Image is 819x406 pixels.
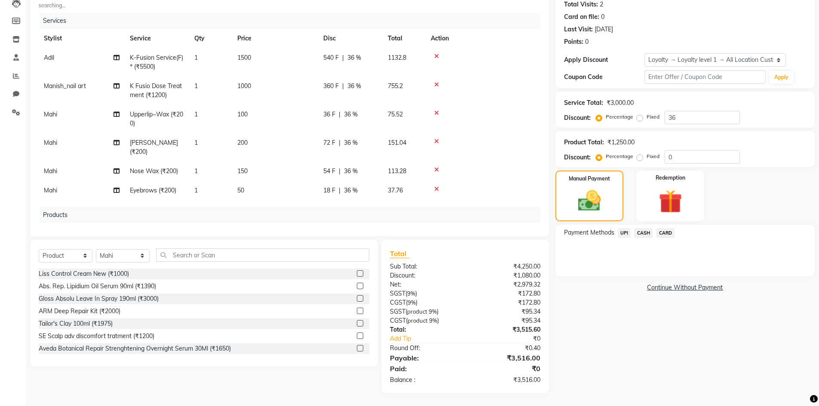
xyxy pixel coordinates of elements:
[130,110,183,127] span: Upperlip~Wax (₹200)
[647,153,659,160] label: Fixed
[656,228,675,238] span: CARD
[44,139,57,147] span: Mahi
[601,12,604,21] div: 0
[361,223,404,242] th: Total
[407,290,415,297] span: 9%
[339,186,340,195] span: |
[647,113,659,121] label: Fixed
[237,82,251,90] span: 1000
[557,283,813,292] a: Continue Without Payment
[383,289,465,298] div: ( )
[408,299,416,306] span: 9%
[465,262,547,271] div: ₹4,250.00
[429,317,437,324] span: 9%
[607,138,635,147] div: ₹1,250.00
[323,82,339,91] span: 360 F
[465,271,547,280] div: ₹1,080.00
[194,167,198,175] span: 1
[564,113,591,122] div: Discount:
[390,299,406,306] span: CGST
[465,325,547,334] div: ₹3,515.60
[569,175,610,183] label: Manual Payment
[383,363,465,374] div: Paid:
[607,98,634,107] div: ₹3,000.00
[595,25,613,34] div: [DATE]
[465,344,547,353] div: ₹0.40
[39,269,129,278] div: Liss Control Cream New (₹1000)
[564,228,614,237] span: Payment Methods
[344,138,358,147] span: 36 %
[465,375,547,385] div: ₹3,516.00
[40,207,547,223] div: Products
[130,186,176,194] span: Eyebrows (₹200)
[323,138,335,147] span: 72 F
[130,167,178,175] span: Nose Wax (₹200)
[237,167,248,175] span: 150
[323,167,335,176] span: 54 F
[388,139,406,147] span: 151.04
[318,29,383,48] th: Disc
[388,167,406,175] span: 113.28
[388,82,403,90] span: 755.2
[194,186,198,194] span: 1
[634,228,653,238] span: CASH
[194,54,198,61] span: 1
[571,188,608,214] img: _cash.svg
[465,353,547,363] div: ₹3,516.00
[606,113,633,121] label: Percentage
[44,82,86,90] span: Manish_nail art
[564,98,603,107] div: Service Total:
[125,29,189,48] th: Service
[339,110,340,119] span: |
[211,223,254,242] th: Qty
[383,29,426,48] th: Total
[383,353,465,363] div: Payable:
[564,153,591,162] div: Discount:
[39,2,240,9] small: searching...
[404,223,540,242] th: Action
[564,25,593,34] div: Last Visit:
[39,29,125,48] th: Stylist
[426,29,540,48] th: Action
[323,110,335,119] span: 36 F
[342,53,344,62] span: |
[383,316,465,325] div: ( )
[390,290,405,297] span: SGST
[383,325,465,334] div: Total:
[194,82,198,90] span: 1
[383,298,465,307] div: ( )
[465,289,547,298] div: ₹172.80
[39,223,125,242] th: Stylist
[644,70,766,84] input: Enter Offer / Coupon Code
[189,29,232,48] th: Qty
[564,37,583,46] div: Points:
[383,307,465,316] div: ( )
[408,317,428,324] span: product
[156,248,369,262] input: Search or Scan
[465,363,547,374] div: ₹0
[465,316,547,325] div: ₹95.34
[194,110,198,118] span: 1
[237,186,244,194] span: 50
[339,138,340,147] span: |
[125,223,211,242] th: Product
[323,53,339,62] span: 540 F
[383,334,479,343] a: Add Tip
[342,82,344,91] span: |
[39,307,120,316] div: ARM Deep Repair Kit (₹2000)
[465,298,547,307] div: ₹172.80
[390,317,406,324] span: CGST
[347,82,361,91] span: 36 %
[390,308,405,315] span: SGST
[344,186,358,195] span: 36 %
[44,110,57,118] span: Mahi
[651,187,690,216] img: _gift.svg
[40,13,547,29] div: Services
[564,55,645,64] div: Apply Discount
[465,307,547,316] div: ₹95.34
[606,153,633,160] label: Percentage
[194,139,198,147] span: 1
[237,139,248,147] span: 200
[769,71,794,84] button: Apply
[585,37,589,46] div: 0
